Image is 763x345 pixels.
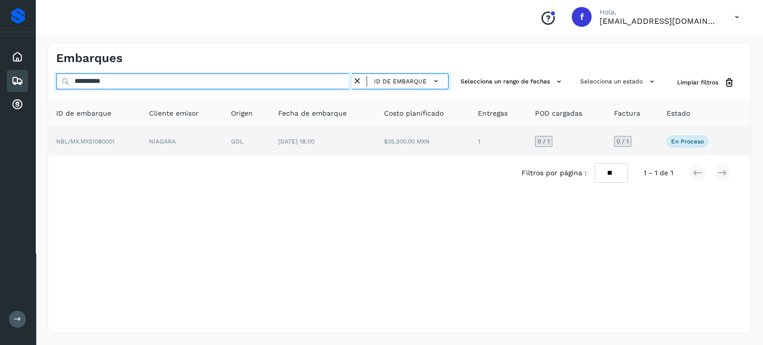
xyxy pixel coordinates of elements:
div: Embarques [7,70,28,92]
td: $35,300.00 MXN [376,128,470,155]
p: En proceso [671,138,704,145]
span: Origen [231,108,253,119]
span: Limpiar filtros [677,78,718,87]
span: 1 - 1 de 1 [644,168,673,178]
div: Cuentas por cobrar [7,94,28,116]
span: 0 / 1 [616,138,629,144]
span: NBL/MX.MX51080001 [56,138,115,145]
td: 1 [470,128,527,155]
span: 0 / 1 [537,138,550,144]
span: Factura [614,108,640,119]
span: Entregas [478,108,508,119]
span: ID de embarque [374,77,427,86]
button: Limpiar filtros [669,73,743,92]
p: fyc3@mexamerik.com [600,16,719,26]
span: Costo planificado [384,108,444,119]
span: POD cargadas [535,108,582,119]
td: GDL [223,128,270,155]
span: Cliente emisor [149,108,199,119]
button: ID de embarque [371,74,444,88]
div: Inicio [7,46,28,68]
span: ID de embarque [56,108,111,119]
span: Fecha de embarque [278,108,347,119]
h4: Embarques [56,51,123,66]
span: Estado [667,108,690,119]
p: Hola, [600,8,719,16]
button: Selecciona un rango de fechas [457,73,568,90]
button: Selecciona un estado [576,73,661,90]
span: Filtros por página : [522,168,587,178]
td: NIAGARA [141,128,223,155]
span: [DATE] 18:00 [278,138,314,145]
